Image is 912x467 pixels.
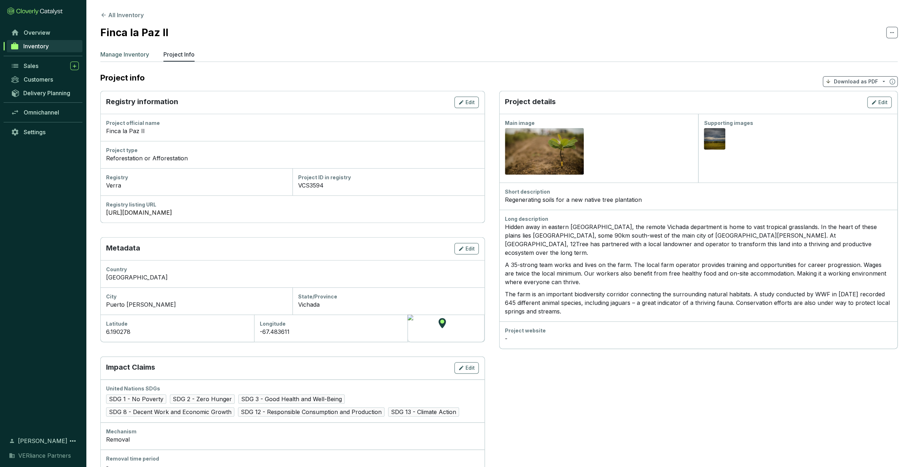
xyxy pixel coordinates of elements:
div: Project website [505,327,892,334]
a: Inventory [7,40,82,52]
span: Edit [465,245,475,252]
span: Overview [24,29,50,36]
div: Project official name [106,120,479,127]
p: Project details [505,97,556,108]
a: Sales [7,60,82,72]
button: Edit [454,362,479,374]
div: State/Province [298,293,479,300]
span: SDG 12 - Responsible Consumption and Production [238,407,385,417]
span: SDG 13 - Climate Action [388,407,459,417]
div: Supporting images [704,120,892,127]
div: Mechanism [106,428,479,435]
div: Registry [106,174,287,181]
h2: Finca la Paz II [100,25,168,40]
span: Edit [465,99,475,106]
a: Customers [7,73,82,86]
p: Manage Inventory [100,50,149,59]
button: Edit [454,243,479,254]
div: Country [106,266,479,273]
div: Finca la Paz II [106,127,479,135]
div: Verra [106,181,287,190]
div: Project ID in registry [298,174,479,181]
span: VERliance Partners [18,451,71,460]
h2: Project info [100,73,152,82]
a: Overview [7,26,82,39]
div: Regenerating soils for a new native tree plantation [505,195,892,204]
span: SDG 1 - No Poverty [106,394,166,404]
div: Project type [106,147,479,154]
p: Hidden away in eastern [GEOGRAPHIC_DATA], the remote Vichada department is home to vast tropical ... [505,223,892,257]
div: VCS3594 [298,181,479,190]
div: Vichada [298,300,479,309]
p: Registry information [106,97,178,108]
div: Short description [505,188,892,195]
a: Delivery Planning [7,87,82,99]
div: Latitude [106,320,248,327]
span: SDG 2 - Zero Hunger [170,394,235,404]
span: Edit [465,364,475,371]
button: Edit [454,97,479,108]
div: -67.483611 [260,327,402,336]
span: [PERSON_NAME] [18,437,67,445]
span: SDG 8 - Decent Work and Economic Growth [106,407,234,417]
p: Project Info [163,50,195,59]
div: [GEOGRAPHIC_DATA] [106,273,479,282]
p: Impact Claims [106,362,155,374]
p: A 35-strong team works and lives on the farm. The local farm operator provides training and oppor... [505,261,892,286]
span: Edit [878,99,888,106]
div: Puerto [PERSON_NAME] [106,300,287,309]
div: United Nations SDGs [106,385,479,392]
span: Omnichannel [24,109,59,116]
a: Settings [7,126,82,138]
div: Main image [505,120,693,127]
div: - [505,334,892,343]
div: City [106,293,287,300]
p: Metadata [106,243,140,254]
p: The farm is an important biodiversity corridor connecting the surrounding natural habitats. A stu... [505,290,892,316]
a: [URL][DOMAIN_NAME] [106,208,479,217]
button: All Inventory [100,11,144,19]
p: Download as PDF [834,78,878,85]
span: SDG 3 - Good Health and Well-Being [238,394,345,404]
div: 6.190278 [106,327,248,336]
div: Removal [106,435,479,444]
span: Settings [24,128,46,136]
a: Omnichannel [7,106,82,118]
div: Long description [505,215,892,223]
div: Reforestation or Afforestation [106,154,479,162]
button: Edit [867,97,892,108]
div: Removal time period [106,455,479,462]
span: Inventory [23,43,49,50]
div: Longitude [260,320,402,327]
span: Sales [24,62,38,69]
div: Registry listing URL [106,201,479,208]
span: Delivery Planning [23,89,70,97]
span: Customers [24,76,53,83]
